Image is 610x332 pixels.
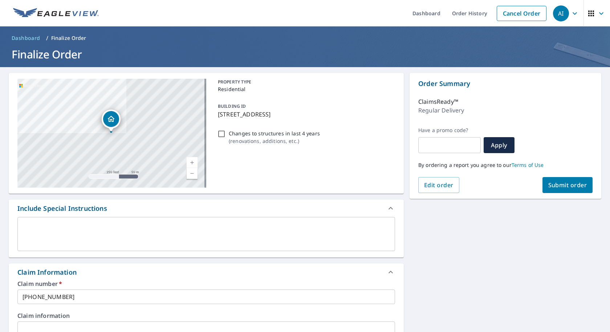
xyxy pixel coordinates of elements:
[218,103,246,109] p: BUILDING ID
[51,34,86,42] p: Finalize Order
[229,130,320,137] p: Changes to structures in last 4 years
[229,137,320,145] p: ( renovations, additions, etc. )
[484,137,515,153] button: Apply
[187,168,198,179] a: Current Level 17, Zoom Out
[9,32,43,44] a: Dashboard
[17,204,107,213] div: Include Special Instructions
[418,162,593,168] p: By ordering a report you agree to our
[542,177,593,193] button: Submit order
[12,34,40,42] span: Dashboard
[489,141,509,149] span: Apply
[9,263,404,281] div: Claim Information
[17,281,395,287] label: Claim number
[46,34,48,42] li: /
[17,313,395,319] label: Claim information
[548,181,587,189] span: Submit order
[17,267,77,277] div: Claim Information
[218,110,392,119] p: [STREET_ADDRESS]
[9,32,601,44] nav: breadcrumb
[424,181,454,189] span: Edit order
[418,97,458,106] p: ClaimsReady™
[553,5,569,21] div: AI
[497,6,546,21] a: Cancel Order
[9,47,601,62] h1: Finalize Order
[418,79,593,89] p: Order Summary
[512,161,544,168] a: Terms of Use
[187,157,198,168] a: Current Level 17, Zoom In
[9,200,404,217] div: Include Special Instructions
[418,127,481,134] label: Have a promo code?
[218,85,392,93] p: Residential
[418,106,464,115] p: Regular Delivery
[102,110,121,132] div: Dropped pin, building 1, Residential property, 1718 Gutford Rd Clarksville, IN 47129
[418,177,459,193] button: Edit order
[218,79,392,85] p: PROPERTY TYPE
[13,8,99,19] img: EV Logo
